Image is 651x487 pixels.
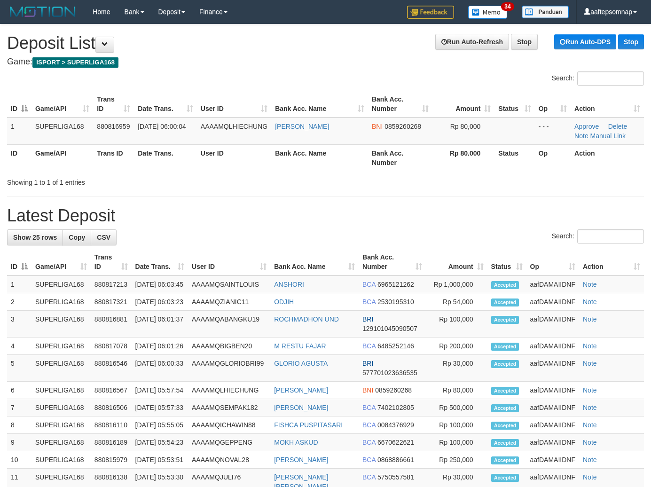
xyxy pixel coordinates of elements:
[275,123,329,130] a: [PERSON_NAME]
[583,386,597,394] a: Note
[526,382,579,399] td: aafDAMAIIDNF
[31,382,91,399] td: SUPERLIGA168
[526,275,579,293] td: aafDAMAIIDNF
[274,342,326,350] a: M RESTU FAJAR
[491,404,519,412] span: Accepted
[426,311,487,338] td: Rp 100,000
[590,132,626,140] a: Manual Link
[91,434,132,451] td: 880816189
[494,144,534,171] th: Status
[526,451,579,469] td: aafDAMAIIDNF
[372,123,383,130] span: BNI
[583,281,597,288] a: Note
[377,281,414,288] span: Copy 6965121262 to clipboard
[270,249,359,275] th: Bank Acc. Name: activate to sort column ascending
[201,123,267,130] span: AAAAMQLHIECHUNG
[426,275,487,293] td: Rp 1,000,000
[362,456,376,463] span: BCA
[91,416,132,434] td: 880816110
[535,118,571,145] td: - - -
[491,456,519,464] span: Accepted
[526,311,579,338] td: aafDAMAIIDNF
[362,298,376,306] span: BCA
[271,144,368,171] th: Bank Acc. Name
[432,144,494,171] th: Rp 80.000
[583,360,597,367] a: Note
[579,249,644,275] th: Action: activate to sort column ascending
[362,315,373,323] span: BRI
[491,343,519,351] span: Accepted
[7,355,31,382] td: 5
[91,249,132,275] th: Trans ID: activate to sort column ascending
[7,338,31,355] td: 4
[491,439,519,447] span: Accepted
[368,144,432,171] th: Bank Acc. Number
[526,416,579,434] td: aafDAMAIIDNF
[426,416,487,434] td: Rp 100,000
[7,293,31,311] td: 2
[93,144,134,171] th: Trans ID
[132,416,188,434] td: [DATE] 05:55:05
[535,91,571,118] th: Op: activate to sort column ascending
[362,421,376,429] span: BCA
[494,91,534,118] th: Status: activate to sort column ascending
[583,298,597,306] a: Note
[583,473,597,481] a: Note
[554,34,616,49] a: Run Auto-DPS
[188,451,270,469] td: AAAAMQNOVAL28
[31,144,93,171] th: Game/API
[526,338,579,355] td: aafDAMAIIDNF
[426,451,487,469] td: Rp 250,000
[271,91,368,118] th: Bank Acc. Name: activate to sort column ascending
[583,456,597,463] a: Note
[583,439,597,446] a: Note
[91,275,132,293] td: 880817213
[552,71,644,86] label: Search:
[31,434,91,451] td: SUPERLIGA168
[7,91,31,118] th: ID: activate to sort column descending
[7,57,644,67] h4: Game:
[491,298,519,306] span: Accepted
[188,275,270,293] td: AAAAMQSAINTLOUIS
[134,91,197,118] th: Date Trans.: activate to sort column ascending
[450,123,481,130] span: Rp 80,000
[274,315,339,323] a: ROCHMADHON UND
[407,6,454,19] img: Feedback.jpg
[132,275,188,293] td: [DATE] 06:03:45
[368,91,432,118] th: Bank Acc. Number: activate to sort column ascending
[552,229,644,243] label: Search:
[574,123,599,130] a: Approve
[362,360,373,367] span: BRI
[583,342,597,350] a: Note
[134,144,197,171] th: Date Trans.
[132,451,188,469] td: [DATE] 05:53:51
[571,144,644,171] th: Action
[7,434,31,451] td: 9
[274,360,328,367] a: GLORIO AGUSTA
[535,144,571,171] th: Op
[132,434,188,451] td: [DATE] 05:54:23
[577,229,644,243] input: Search:
[132,338,188,355] td: [DATE] 06:01:26
[432,91,494,118] th: Amount: activate to sort column ascending
[274,386,328,394] a: [PERSON_NAME]
[491,281,519,289] span: Accepted
[188,416,270,434] td: AAAAMQICHAWIN88
[274,281,304,288] a: ANSHORI
[426,434,487,451] td: Rp 100,000
[501,2,514,11] span: 34
[511,34,538,50] a: Stop
[377,473,414,481] span: Copy 5750557581 to clipboard
[384,123,421,130] span: Copy 0859260268 to clipboard
[188,399,270,416] td: AAAAMQSEMPAK182
[32,57,118,68] span: ISPORT > SUPERLIGA168
[362,386,373,394] span: BNI
[91,338,132,355] td: 880817078
[426,249,487,275] th: Amount: activate to sort column ascending
[7,382,31,399] td: 6
[359,249,426,275] th: Bank Acc. Number: activate to sort column ascending
[491,474,519,482] span: Accepted
[132,249,188,275] th: Date Trans.: activate to sort column ascending
[7,206,644,225] h1: Latest Deposit
[31,91,93,118] th: Game/API: activate to sort column ascending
